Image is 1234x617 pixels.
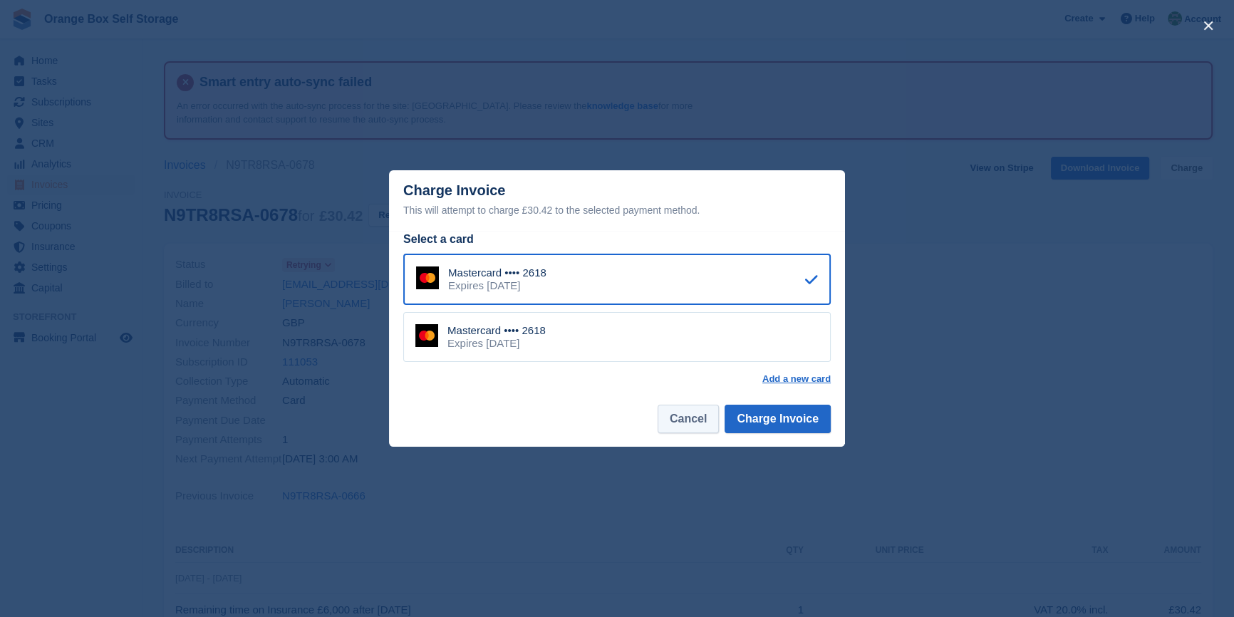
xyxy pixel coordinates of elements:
[658,405,719,433] button: Cancel
[448,279,546,292] div: Expires [DATE]
[415,324,438,347] img: Mastercard Logo
[762,373,831,385] a: Add a new card
[416,266,439,289] img: Mastercard Logo
[403,202,831,219] div: This will attempt to charge £30.42 to the selected payment method.
[448,266,546,279] div: Mastercard •••• 2618
[447,337,546,350] div: Expires [DATE]
[725,405,831,433] button: Charge Invoice
[447,324,546,337] div: Mastercard •••• 2618
[403,182,831,219] div: Charge Invoice
[1197,14,1220,37] button: close
[403,231,831,248] div: Select a card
